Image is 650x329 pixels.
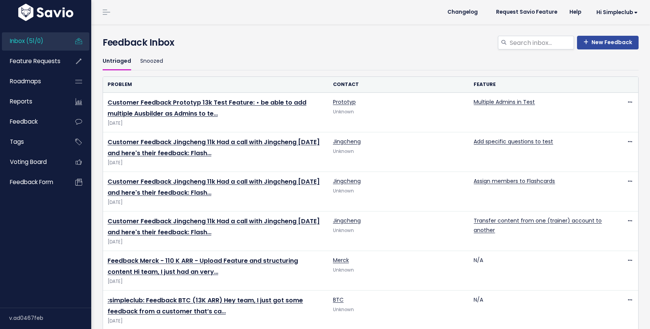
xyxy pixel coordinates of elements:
span: Unknown [333,267,354,273]
a: Feedback Merck - 110 K ARR - Upload Feature and structuring content Hi team, I just had an very… [108,256,298,276]
span: Unknown [333,227,354,234]
a: Customer Feedback Prototyp 13k Test Feature: • be able to add multiple Ausbilder as Admins to te… [108,98,306,118]
span: Unknown [333,307,354,313]
a: Feedback form [2,173,63,191]
span: Unknown [333,109,354,115]
a: Inbox (51/0) [2,32,63,50]
img: logo-white.9d6f32f41409.svg [16,4,75,21]
a: Transfer content from one (trainer) account to another [474,217,602,234]
span: Unknown [333,148,354,154]
a: Assign members to Flashcards [474,177,555,185]
a: Feedback [2,113,63,130]
span: Feature Requests [10,57,60,65]
span: Hi simpleclub [596,10,638,15]
a: :simpleclub: Feedback BTC (13K ARR) Hey team, I just got some feedback from a customer that’s ca… [108,296,303,316]
a: Feature Requests [2,52,63,70]
span: Inbox (51/0) [10,37,43,45]
span: Changelog [447,10,478,15]
a: Jingcheng [333,217,361,224]
a: Roadmaps [2,73,63,90]
span: Unknown [333,188,354,194]
h4: Feedback Inbox [103,36,639,49]
a: Customer Feedback Jingcheng 11k Had a call with Jingcheng [DATE] and here's their feedback: Flash… [108,177,320,197]
span: Reports [10,97,32,105]
input: Search inbox... [509,36,574,49]
a: Merck [333,256,349,264]
th: Problem [103,77,328,92]
a: Jingcheng [333,138,361,145]
span: [DATE] [108,278,324,286]
span: [DATE] [108,119,324,127]
span: [DATE] [108,238,324,246]
a: Multiple Admins in Test [474,98,535,106]
a: Prototyp [333,98,356,106]
a: Customer Feedback Jingcheng 11k Had a call with Jingcheng [DATE] and here's their feedback: Flash… [108,217,320,237]
a: Jingcheng [333,177,361,185]
a: Voting Board [2,153,63,171]
a: Reports [2,93,63,110]
span: [DATE] [108,317,324,325]
a: Tags [2,133,63,151]
a: Snoozed [140,52,163,70]
a: New Feedback [577,36,639,49]
span: Feedback [10,118,38,126]
th: Contact [328,77,469,92]
a: Add specific questions to test [474,138,553,145]
a: Request Savio Feature [490,6,563,18]
th: Feature [469,77,610,92]
span: Roadmaps [10,77,41,85]
div: v.ad0467feb [9,308,91,328]
ul: Filter feature requests [103,52,639,70]
a: BTC [333,296,344,304]
a: Hi simpleclub [587,6,644,18]
span: Feedback form [10,178,53,186]
a: Untriaged [103,52,131,70]
a: Customer Feedback Jingcheng 11k Had a call with Jingcheng [DATE] and here's their feedback: Flash… [108,138,320,157]
td: N/A [469,251,610,291]
span: Voting Board [10,158,47,166]
span: [DATE] [108,199,324,207]
a: Help [563,6,587,18]
span: Tags [10,138,24,146]
span: [DATE] [108,159,324,167]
